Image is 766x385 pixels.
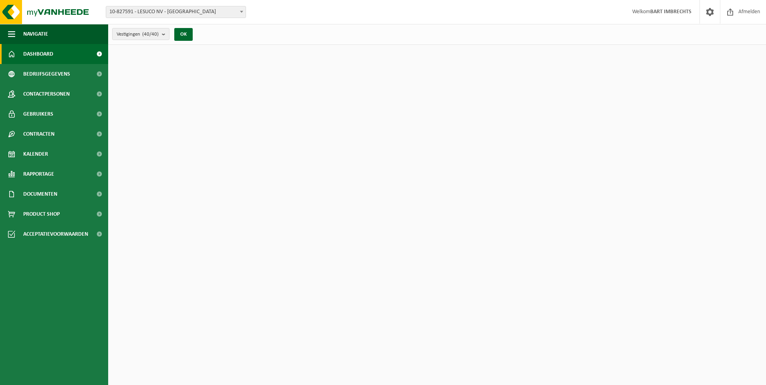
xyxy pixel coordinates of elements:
[23,224,88,244] span: Acceptatievoorwaarden
[23,164,54,184] span: Rapportage
[23,64,70,84] span: Bedrijfsgegevens
[106,6,246,18] span: 10-827591 - LESUCO NV - GEMBLOUX
[650,9,691,15] strong: BART IMBRECHTS
[23,84,70,104] span: Contactpersonen
[174,28,193,41] button: OK
[142,32,159,37] count: (40/40)
[23,104,53,124] span: Gebruikers
[23,184,57,204] span: Documenten
[23,24,48,44] span: Navigatie
[23,204,60,224] span: Product Shop
[23,124,54,144] span: Contracten
[23,144,48,164] span: Kalender
[112,28,169,40] button: Vestigingen(40/40)
[23,44,53,64] span: Dashboard
[117,28,159,40] span: Vestigingen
